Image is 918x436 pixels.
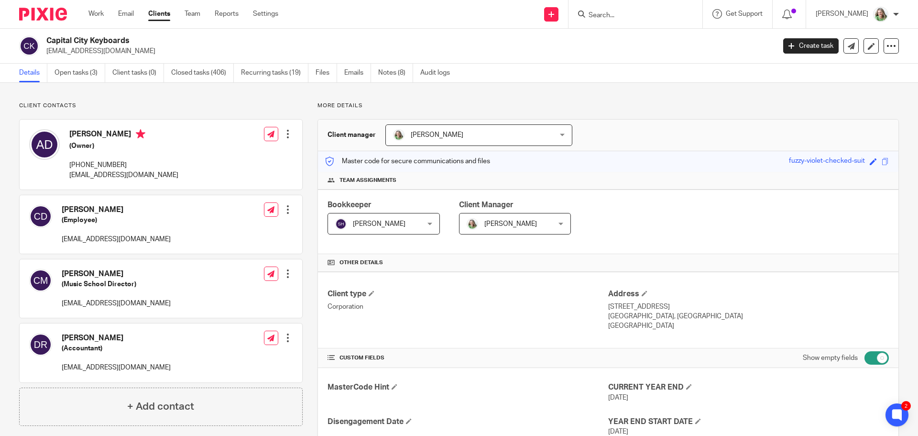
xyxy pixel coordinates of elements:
img: svg%3E [335,218,347,230]
img: svg%3E [29,269,52,292]
p: [PHONE_NUMBER] [69,160,178,170]
p: [EMAIL_ADDRESS][DOMAIN_NAME] [62,299,171,308]
a: Emails [344,64,371,82]
span: [PERSON_NAME] [484,221,537,227]
h4: [PERSON_NAME] [62,269,171,279]
h4: CUSTOM FIELDS [328,354,608,362]
div: fuzzy-violet-checked-suit [789,156,865,167]
span: Other details [339,259,383,267]
p: [GEOGRAPHIC_DATA], [GEOGRAPHIC_DATA] [608,312,889,321]
h4: Client type [328,289,608,299]
a: Open tasks (3) [55,64,105,82]
h5: (Music School Director) [62,279,171,289]
a: Email [118,9,134,19]
p: [PERSON_NAME] [816,9,868,19]
i: Primary [136,129,145,139]
h4: CURRENT YEAR END [608,382,889,392]
a: Recurring tasks (19) [241,64,308,82]
h4: MasterCode Hint [328,382,608,392]
a: Create task [783,38,839,54]
p: More details [317,102,899,110]
img: KC%20Photo.jpg [873,7,888,22]
span: [PERSON_NAME] [411,132,463,138]
h4: Disengagement Date [328,417,608,427]
h2: Capital City Keyboards [46,36,624,46]
h4: Address [608,289,889,299]
p: [STREET_ADDRESS] [608,302,889,312]
h5: (Accountant) [62,344,171,353]
p: Master code for secure communications and files [325,157,490,166]
a: Audit logs [420,64,457,82]
a: Files [316,64,337,82]
a: Details [19,64,47,82]
img: svg%3E [29,129,60,160]
span: Get Support [726,11,763,17]
span: [DATE] [608,428,628,435]
label: Show empty fields [803,353,858,363]
a: Work [88,9,104,19]
div: 2 [901,401,911,411]
p: [EMAIL_ADDRESS][DOMAIN_NAME] [69,170,178,180]
p: Client contacts [19,102,303,110]
p: Corporation [328,302,608,312]
h3: Client manager [328,130,376,140]
span: [DATE] [608,394,628,401]
a: Team [185,9,200,19]
img: KC%20Photo.jpg [393,129,404,141]
a: Notes (8) [378,64,413,82]
img: svg%3E [29,333,52,356]
span: Bookkeeper [328,201,372,209]
img: svg%3E [19,36,39,56]
p: [GEOGRAPHIC_DATA] [608,321,889,331]
p: [EMAIL_ADDRESS][DOMAIN_NAME] [62,363,171,372]
h4: YEAR END START DATE [608,417,889,427]
a: Clients [148,9,170,19]
img: KC%20Photo.jpg [467,218,478,230]
h5: (Owner) [69,141,178,151]
h4: [PERSON_NAME] [62,333,171,343]
img: svg%3E [29,205,52,228]
a: Reports [215,9,239,19]
span: [PERSON_NAME] [353,221,405,227]
input: Search [588,11,674,20]
h4: [PERSON_NAME] [62,205,171,215]
p: [EMAIL_ADDRESS][DOMAIN_NAME] [46,46,769,56]
h4: + Add contact [127,399,194,414]
span: Team assignments [339,177,396,184]
a: Settings [253,9,278,19]
a: Client tasks (0) [112,64,164,82]
h5: (Employee) [62,215,171,225]
img: Pixie [19,8,67,21]
a: Closed tasks (406) [171,64,234,82]
h4: [PERSON_NAME] [69,129,178,141]
span: Client Manager [459,201,514,209]
p: [EMAIL_ADDRESS][DOMAIN_NAME] [62,235,171,244]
